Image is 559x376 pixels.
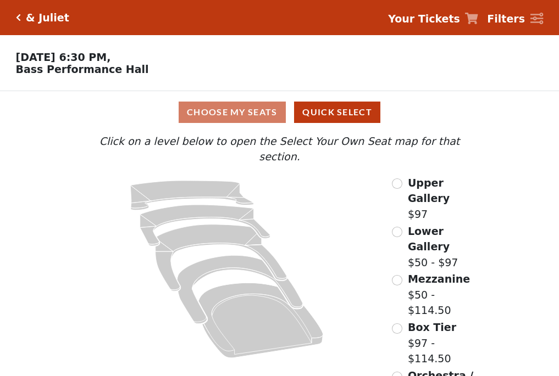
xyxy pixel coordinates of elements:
[408,271,481,318] label: $50 - $114.50
[408,175,481,222] label: $97
[487,11,543,27] a: Filters
[140,205,270,246] path: Lower Gallery - Seats Available: 72
[294,102,380,123] button: Quick Select
[408,319,481,367] label: $97 - $114.50
[388,13,460,25] strong: Your Tickets
[408,321,456,333] span: Box Tier
[78,133,481,165] p: Click on a level below to open the Select Your Own Seat map for that section.
[131,181,254,210] path: Upper Gallery - Seats Available: 313
[388,11,478,27] a: Your Tickets
[408,223,481,271] label: $50 - $97
[408,225,450,253] span: Lower Gallery
[408,177,450,205] span: Upper Gallery
[487,13,525,25] strong: Filters
[408,273,470,285] span: Mezzanine
[16,14,21,21] a: Click here to go back to filters
[199,283,324,358] path: Orchestra / Parterre Circle - Seats Available: 32
[26,12,69,24] h5: & Juliet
